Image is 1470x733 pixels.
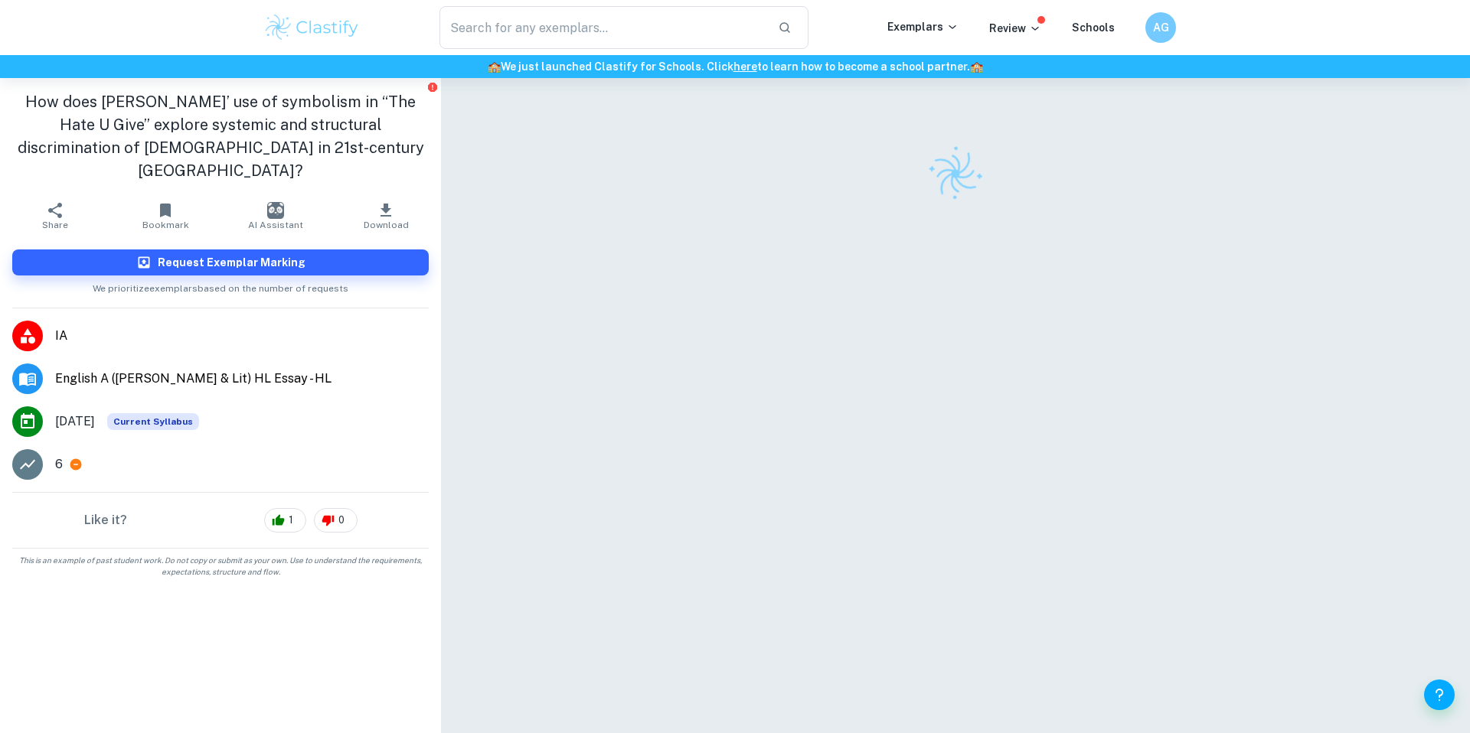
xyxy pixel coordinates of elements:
button: Download [331,194,441,237]
a: Schools [1072,21,1115,34]
span: Current Syllabus [107,413,199,430]
img: Clastify logo [918,136,994,212]
span: Share [42,220,68,230]
span: 1 [280,513,302,528]
span: Bookmark [142,220,189,230]
p: Exemplars [887,18,959,35]
button: AG [1145,12,1176,43]
span: 0 [330,513,353,528]
span: English A ([PERSON_NAME] & Lit) HL Essay - HL [55,370,429,388]
div: This exemplar is based on the current syllabus. Feel free to refer to it for inspiration/ideas wh... [107,413,199,430]
button: Request Exemplar Marking [12,249,429,275]
button: AI Assistant [220,194,331,237]
div: 0 [314,508,358,533]
h1: How does [PERSON_NAME]’ use of symbolism in “The Hate U Give” explore systemic and structural dis... [12,90,429,182]
h6: Request Exemplar Marking [158,254,305,271]
span: 🏫 [970,60,983,73]
img: Clastify logo [263,12,361,43]
h6: Like it? [84,511,127,529]
span: This is an example of past student work. Do not copy or submit as your own. Use to understand the... [6,555,435,578]
h6: AG [1152,19,1170,36]
p: Review [989,20,1041,37]
span: We prioritize exemplars based on the number of requests [93,275,348,295]
button: Bookmark [110,194,220,237]
p: 6 [55,455,63,474]
span: [DATE] [55,412,95,431]
button: Help and Feedback [1424,679,1455,710]
img: AI Assistant [267,202,284,219]
span: IA [55,327,429,345]
input: Search for any exemplars... [439,6,766,49]
button: Report issue [426,81,438,93]
h6: We just launched Clastify for Schools. Click to learn how to become a school partner. [3,58,1467,75]
span: 🏫 [488,60,501,73]
div: 1 [264,508,306,533]
a: here [733,60,757,73]
span: AI Assistant [248,220,303,230]
span: Download [364,220,409,230]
